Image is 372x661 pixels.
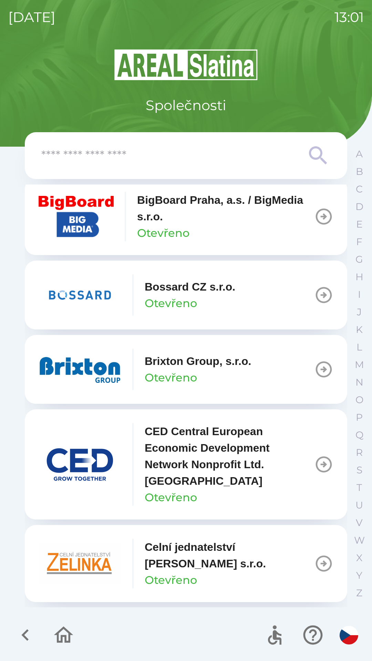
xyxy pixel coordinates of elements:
p: C [356,183,363,195]
p: U [355,499,363,511]
p: M [355,359,364,371]
button: E [351,216,368,233]
p: K [356,324,363,336]
button: Brixton Group, s.r.o.Otevřeno [25,335,347,404]
button: R [351,444,368,461]
p: W [354,534,365,546]
p: Brixton Group, s.r.o. [145,353,251,369]
button: F [351,233,368,251]
button: O [351,391,368,409]
button: N [351,374,368,391]
p: S [356,464,362,476]
button: U [351,496,368,514]
p: B [356,166,363,178]
button: I [351,286,368,303]
p: V [356,517,363,529]
button: J [351,303,368,321]
img: 12f696b3-0488-497c-a6f2-7e3fc46b7c3e.png [39,274,121,316]
p: Otevřeno [145,369,197,386]
button: K [351,321,368,338]
img: b88e0700-07da-459b-95b8-6ff16a92df1a.png [39,349,121,390]
p: CED Central European Economic Development Network Nonprofit Ltd. [GEOGRAPHIC_DATA] [145,423,314,489]
p: Otevřeno [145,489,197,506]
button: Q [351,426,368,444]
p: A [356,148,363,160]
p: Celní jednatelství [PERSON_NAME] s.r.o. [145,539,314,572]
button: T [351,479,368,496]
button: C [351,180,368,198]
img: cs flag [340,626,358,644]
p: Y [356,569,362,581]
p: 13:01 [334,7,364,28]
p: G [355,253,363,265]
button: Bossard CZ s.r.o.Otevřeno [25,261,347,329]
button: M [351,356,368,374]
button: Celní jednatelství [PERSON_NAME] s.r.o.Otevřeno [25,525,347,602]
p: Q [355,429,363,441]
button: B [351,163,368,180]
button: L [351,338,368,356]
p: N [355,376,363,388]
button: Z [351,584,368,602]
img: Logo [25,48,347,81]
p: O [355,394,363,406]
p: D [355,201,363,213]
p: J [357,306,362,318]
button: H [351,268,368,286]
button: BigBoard Praha, a.s. / BigMedia s.r.o.Otevřeno [25,178,347,255]
button: A [351,145,368,163]
p: BigBoard Praha, a.s. / BigMedia s.r.o. [137,192,314,225]
img: 7972f2c8-5e35-4a97-83aa-5000debabc4e.jpg [39,196,114,237]
p: Otevřeno [145,572,197,588]
button: S [351,461,368,479]
button: CED Central European Economic Development Network Nonprofit Ltd. [GEOGRAPHIC_DATA]Otevřeno [25,409,347,520]
button: Y [351,567,368,584]
button: V [351,514,368,532]
p: R [356,447,363,459]
img: d9501dcd-2fae-4a13-a1b3-8010d0152126.png [39,444,121,485]
p: L [356,341,362,353]
button: G [351,251,368,268]
p: Otevřeno [145,295,197,312]
button: X [351,549,368,567]
p: F [356,236,362,248]
p: T [356,482,362,494]
p: Z [356,587,362,599]
p: X [356,552,362,564]
p: P [356,411,363,423]
p: Bossard CZ s.r.o. [145,279,235,295]
button: W [351,532,368,549]
p: [DATE] [8,7,55,28]
p: Otevřeno [137,225,189,241]
p: E [356,218,363,230]
p: I [358,288,361,301]
button: D [351,198,368,216]
p: Společnosti [146,95,226,116]
button: P [351,409,368,426]
img: e791fe39-6e5c-4488-8406-01cea90b779d.png [39,543,121,584]
p: H [355,271,363,283]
